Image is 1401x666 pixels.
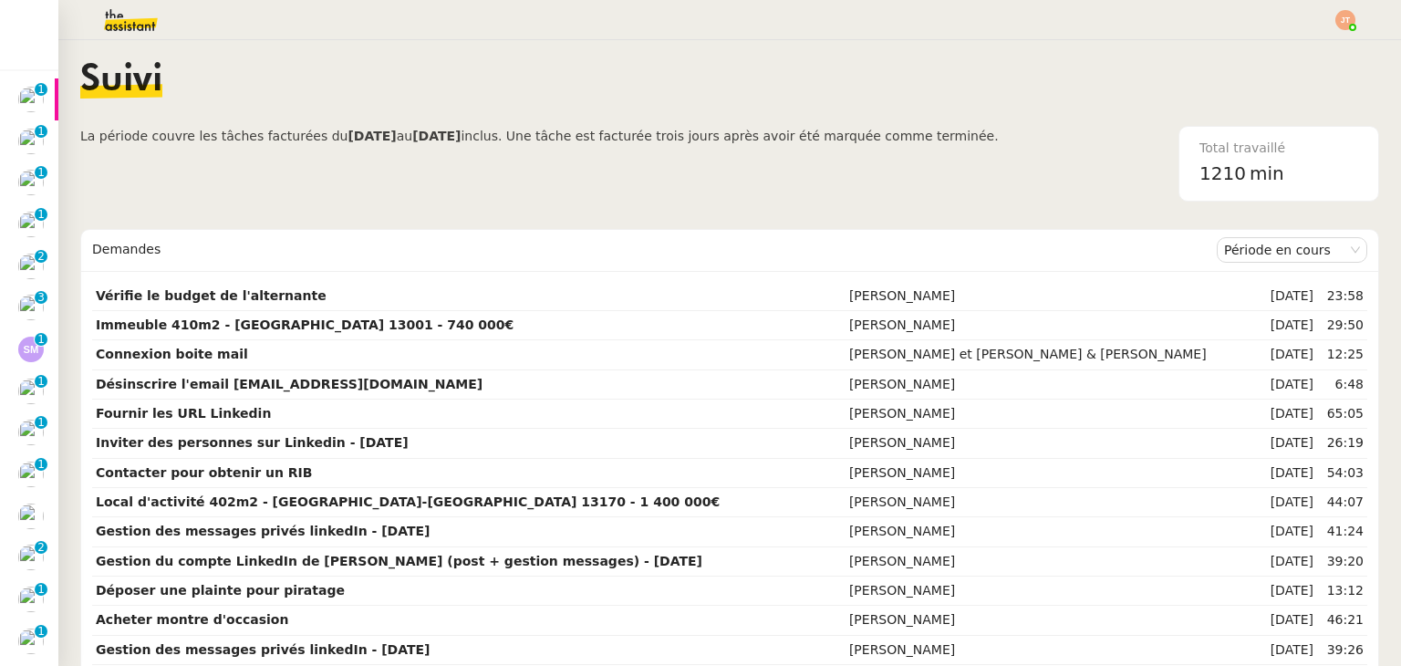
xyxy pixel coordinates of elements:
td: 44:07 [1317,488,1367,517]
td: [DATE] [1260,340,1317,369]
td: [DATE] [1260,577,1317,606]
nz-badge-sup: 1 [35,583,47,596]
strong: Fournir les URL Linkedin [96,406,271,421]
td: [DATE] [1260,517,1317,546]
td: 41:24 [1317,517,1367,546]
strong: Contacter pour obtenir un RIB [96,465,313,480]
td: [DATE] [1260,547,1317,577]
strong: Inviter des personnes sur Linkedin - [DATE] [96,435,409,450]
img: users%2FpftfpH3HWzRMeZpe6E7kXDgO5SJ3%2Favatar%2Fa3cc7090-f8ed-4df9-82e0-3c63ac65f9dd [18,87,44,112]
img: svg [18,337,44,362]
p: 1 [37,166,45,182]
strong: Désinscrire l'email [EMAIL_ADDRESS][DOMAIN_NAME] [96,377,483,391]
strong: Local d'activité 402m2 - [GEOGRAPHIC_DATA]-[GEOGRAPHIC_DATA] 13170 - 1 400 000€ [96,494,720,509]
nz-badge-sup: 1 [35,125,47,138]
p: 1 [37,83,45,99]
nz-badge-sup: 3 [35,291,47,304]
img: users%2F37wbV9IbQuXMU0UH0ngzBXzaEe12%2Favatar%2Fcba66ece-c48a-48c8-9897-a2adc1834457 [18,629,44,654]
td: [PERSON_NAME] [846,282,1260,311]
td: [DATE] [1260,429,1317,458]
td: 26:19 [1317,429,1367,458]
strong: Connexion boite mail [96,347,248,361]
p: 1 [37,208,45,224]
p: 1 [37,375,45,391]
td: [PERSON_NAME] [846,429,1260,458]
td: [PERSON_NAME] [846,577,1260,606]
span: Suivi [80,62,162,99]
td: [DATE] [1260,636,1317,665]
img: users%2F37wbV9IbQuXMU0UH0ngzBXzaEe12%2Favatar%2Fcba66ece-c48a-48c8-9897-a2adc1834457 [18,254,44,279]
nz-badge-sup: 1 [35,333,47,346]
img: users%2F37wbV9IbQuXMU0UH0ngzBXzaEe12%2Favatar%2Fcba66ece-c48a-48c8-9897-a2adc1834457 [18,170,44,195]
strong: Gestion du compte LinkedIn de [PERSON_NAME] (post + gestion messages) - [DATE] [96,554,702,568]
p: 1 [37,583,45,599]
strong: Vérifie le budget de l'alternante [96,288,327,303]
p: 3 [37,291,45,307]
p: 1 [37,333,45,349]
img: users%2F37wbV9IbQuXMU0UH0ngzBXzaEe12%2Favatar%2Fcba66ece-c48a-48c8-9897-a2adc1834457 [18,212,44,237]
p: 1 [37,458,45,474]
td: 12:25 [1317,340,1367,369]
div: Demandes [92,232,1217,268]
td: [PERSON_NAME] [846,517,1260,546]
td: [PERSON_NAME] [846,400,1260,429]
p: 1 [37,625,45,641]
span: 1210 [1199,162,1246,184]
td: [DATE] [1260,400,1317,429]
nz-badge-sup: 1 [35,166,47,179]
td: [PERSON_NAME] [846,488,1260,517]
td: 6:48 [1317,370,1367,400]
nz-badge-sup: 1 [35,458,47,471]
td: 46:21 [1317,606,1367,635]
p: 1 [37,416,45,432]
td: [PERSON_NAME] [846,459,1260,488]
img: users%2F37wbV9IbQuXMU0UH0ngzBXzaEe12%2Favatar%2Fcba66ece-c48a-48c8-9897-a2adc1834457 [18,545,44,570]
td: 23:58 [1317,282,1367,311]
b: [DATE] [348,129,396,143]
td: [DATE] [1260,488,1317,517]
span: inclus. Une tâche est facturée trois jours après avoir été marquée comme terminée. [461,129,998,143]
td: 39:20 [1317,547,1367,577]
strong: Immeuble 410m2 - [GEOGRAPHIC_DATA] 13001 - 740 000€ [96,317,514,332]
img: users%2F37wbV9IbQuXMU0UH0ngzBXzaEe12%2Favatar%2Fcba66ece-c48a-48c8-9897-a2adc1834457 [18,504,44,529]
nz-select-item: Période en cours [1224,238,1360,262]
div: Total travaillé [1199,138,1358,159]
strong: Gestion des messages privés linkedIn - [DATE] [96,524,431,538]
td: [DATE] [1260,282,1317,311]
nz-badge-sup: 1 [35,83,47,96]
td: 65:05 [1317,400,1367,429]
strong: Acheter montre d'occasion [96,612,288,627]
td: [PERSON_NAME] [846,370,1260,400]
nz-badge-sup: 1 [35,375,47,388]
nz-badge-sup: 1 [35,625,47,638]
nz-badge-sup: 1 [35,416,47,429]
td: [PERSON_NAME] et [PERSON_NAME] & [PERSON_NAME] [846,340,1260,369]
td: [PERSON_NAME] [846,606,1260,635]
p: 2 [37,541,45,557]
nz-badge-sup: 2 [35,541,47,554]
td: [DATE] [1260,459,1317,488]
td: [DATE] [1260,370,1317,400]
td: [PERSON_NAME] [846,636,1260,665]
span: au [397,129,412,143]
td: 13:12 [1317,577,1367,606]
span: La période couvre les tâches facturées du [80,129,348,143]
img: users%2F3XW7N0tEcIOoc8sxKxWqDcFn91D2%2Favatar%2F5653ca14-9fea-463f-a381-ec4f4d723a3b [18,420,44,445]
img: users%2F2jlvdN0P8GbCBZjV6FkzaZ0HjPj2%2Favatar%2Fdownload%20(7).jpeg [18,295,44,320]
p: 2 [37,250,45,266]
img: users%2F37wbV9IbQuXMU0UH0ngzBXzaEe12%2Favatar%2Fcba66ece-c48a-48c8-9897-a2adc1834457 [18,462,44,487]
img: users%2F37wbV9IbQuXMU0UH0ngzBXzaEe12%2Favatar%2Fcba66ece-c48a-48c8-9897-a2adc1834457 [18,129,44,154]
td: [PERSON_NAME] [846,547,1260,577]
td: [DATE] [1260,606,1317,635]
td: [PERSON_NAME] [846,311,1260,340]
td: 54:03 [1317,459,1367,488]
b: [DATE] [412,129,461,143]
td: 29:50 [1317,311,1367,340]
img: svg [1335,10,1355,30]
td: [DATE] [1260,311,1317,340]
nz-badge-sup: 1 [35,208,47,221]
img: users%2FW7e7b233WjXBv8y9FJp8PJv22Cs1%2Favatar%2F21b3669d-5595-472e-a0ea-de11407c45ae [18,379,44,404]
td: 39:26 [1317,636,1367,665]
nz-badge-sup: 2 [35,250,47,263]
span: min [1250,159,1284,189]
